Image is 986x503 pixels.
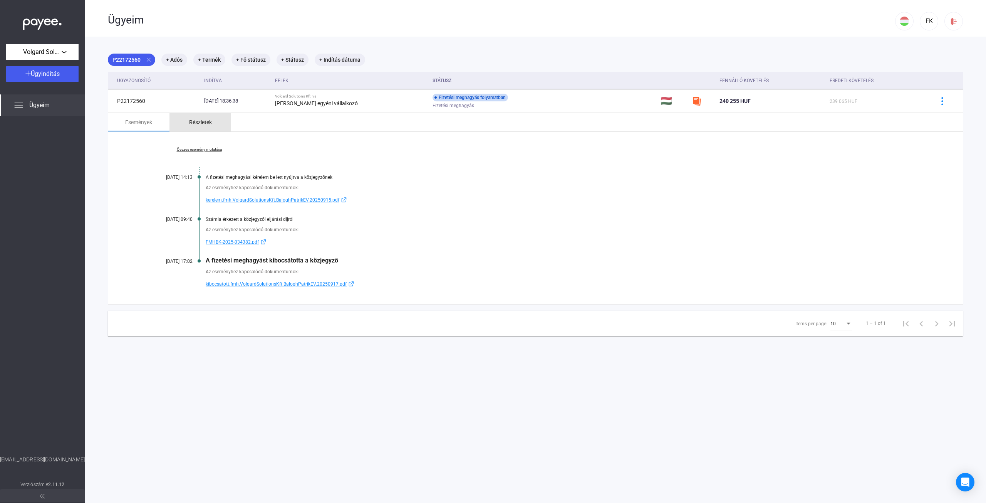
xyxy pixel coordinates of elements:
[204,76,222,85] div: Indítva
[830,76,874,85] div: Eredeti követelés
[145,56,152,63] mat-icon: close
[206,195,924,205] a: kerelem.fmh.VolgardSolutionsKft.BaloghPatrikEV.20250915.pdfexternal-link-blue
[692,96,701,106] img: szamlazzhu-mini
[206,195,339,205] span: kerelem.fmh.VolgardSolutionsKft.BaloghPatrikEV.20250915.pdf
[944,12,963,30] button: logout-red
[429,72,658,89] th: Státusz
[830,99,857,104] span: 239 065 HUF
[206,279,347,289] span: kibocsatott.fmh.VolgardSolutionsKft.BaloghPatrikEV.20250917.pdf
[29,101,50,110] span: Ügyeim
[193,54,225,66] mat-chip: + Termék
[895,12,914,30] button: HU
[189,118,212,127] div: Részletek
[161,54,187,66] mat-chip: + Adós
[117,76,198,85] div: Ügyazonosító
[6,44,79,60] button: Volgard Solutions Kft.
[206,226,924,234] div: Az eseményhez kapcsolódó dokumentumok:
[898,316,914,331] button: First page
[944,316,960,331] button: Last page
[275,76,288,85] div: Felek
[206,257,924,264] div: A fizetési meghagyást kibocsátotta a közjegyző
[914,316,929,331] button: Previous page
[922,17,936,26] div: FK
[433,94,508,101] div: Fizetési meghagyás folyamatban
[275,100,358,106] strong: [PERSON_NAME] egyéni vállalkozó
[719,98,751,104] span: 240 255 HUF
[204,76,269,85] div: Indítva
[277,54,309,66] mat-chip: + Státusz
[900,17,909,26] img: HU
[31,70,60,77] span: Ügyindítás
[433,101,474,110] span: Fizetési meghagyás
[339,197,349,203] img: external-link-blue
[206,237,924,247] a: FMHBK-2025-034382.pdfexternal-link-blue
[929,316,944,331] button: Next page
[125,118,152,127] div: Események
[23,47,62,57] span: Volgard Solutions Kft.
[117,76,151,85] div: Ügyazonosító
[830,76,924,85] div: Eredeti követelés
[108,89,201,113] td: P22172560
[108,13,895,27] div: Ügyeim
[40,494,45,498] img: arrow-double-left-grey.svg
[23,14,62,30] img: white-payee-white-dot.svg
[795,319,827,328] div: Items per page:
[259,239,268,245] img: external-link-blue
[347,281,356,287] img: external-link-blue
[46,482,64,487] strong: v2.11.12
[719,76,769,85] div: Fennálló követelés
[146,217,193,222] div: [DATE] 09:40
[920,12,938,30] button: FK
[938,97,946,105] img: more-blue
[204,97,269,105] div: [DATE] 18:36:38
[108,54,155,66] mat-chip: P22172560
[934,93,950,109] button: more-blue
[25,71,31,76] img: plus-white.svg
[830,321,836,326] span: 10
[657,89,689,113] td: 🇭🇺
[275,76,426,85] div: Felek
[206,184,924,192] div: Az eseményhez kapcsolódó dokumentumok:
[275,94,426,99] div: Volgard Solutions Kft. vs
[206,175,924,180] div: A fizetési meghagyási kérelem be lett nyújtva a közjegyzőnek
[14,101,23,110] img: list.svg
[315,54,365,66] mat-chip: + Indítás dátuma
[146,175,193,180] div: [DATE] 14:13
[956,473,974,491] div: Open Intercom Messenger
[6,66,79,82] button: Ügyindítás
[146,259,193,264] div: [DATE] 17:02
[146,147,252,152] a: Összes esemény mutatása
[231,54,270,66] mat-chip: + Fő státusz
[206,217,924,222] div: Számla érkezett a közjegyzői eljárási díjról
[719,76,824,85] div: Fennálló követelés
[206,237,259,247] span: FMHBK-2025-034382.pdf
[830,319,852,328] mat-select: Items per page:
[950,17,958,25] img: logout-red
[866,319,886,328] div: 1 – 1 of 1
[206,279,924,289] a: kibocsatott.fmh.VolgardSolutionsKft.BaloghPatrikEV.20250917.pdfexternal-link-blue
[206,268,924,276] div: Az eseményhez kapcsolódó dokumentumok:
